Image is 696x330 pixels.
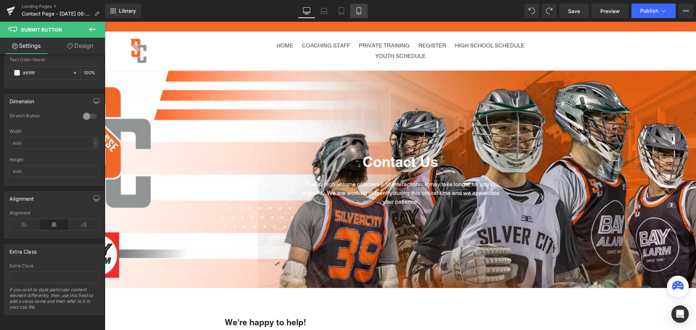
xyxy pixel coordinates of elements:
a: Tablet [333,4,350,18]
div: - [93,138,98,148]
button: Publish [631,4,676,18]
a: Mobile [350,4,368,18]
div: Alignment [9,210,99,216]
a: YOUTH SCHEDULE [267,29,324,40]
span: Save [568,7,580,15]
div: Text Color Hover [9,57,99,62]
img: Silver City Lacrosse [20,16,47,43]
a: Desktop [298,4,315,18]
div: If you wish to style particular content element differently, then use this field to add a class n... [9,287,99,315]
span: HIGH SCHOOL SCHEDULE [350,21,420,27]
div: Open Intercom Messenger [671,305,689,323]
div: Extra Class [9,245,37,255]
button: Undo [525,4,539,18]
span: REGISTER [314,21,341,27]
a: Design [54,38,107,54]
a: COACHING STAFF [194,19,249,29]
div: Alignment [9,192,34,202]
a: HOME [168,19,192,29]
div: Width [9,129,99,134]
p: Due to high volume of orders and interactions, it may take longer for you to respond. We are work... [194,158,397,184]
p: We're happy to help! [120,295,320,306]
a: REGISTER [310,19,345,29]
span: HOME [172,21,188,27]
a: HIGH SCHOOL SCHEDULE [347,19,423,29]
h1: Contact Us [194,131,397,150]
span: YOUTH SCHEDULE [270,31,321,37]
span: PRIVATE TRAINING [254,21,305,27]
div: Stretch Button [9,113,76,121]
div: Height [9,157,99,162]
span: Submit Button [21,27,62,33]
input: Color [23,69,69,77]
a: New Library [105,4,141,18]
div: % [81,67,98,79]
div: Extra Class [9,263,99,268]
span: Library [119,8,136,14]
a: Laptop [315,4,333,18]
span: COACHING STAFF [197,21,245,27]
button: More [679,4,693,18]
input: auto [9,137,99,149]
a: Preview [592,4,629,18]
a: Landing Pages [22,4,105,9]
span: Publish [640,8,658,14]
button: Redo [542,4,556,18]
span: Preview [600,7,620,15]
div: Dimension [9,94,34,104]
a: PRIVATE TRAINING [250,19,308,29]
input: auto [9,165,99,177]
span: Contact Page - [DATE] 06:31:43 [22,11,91,17]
